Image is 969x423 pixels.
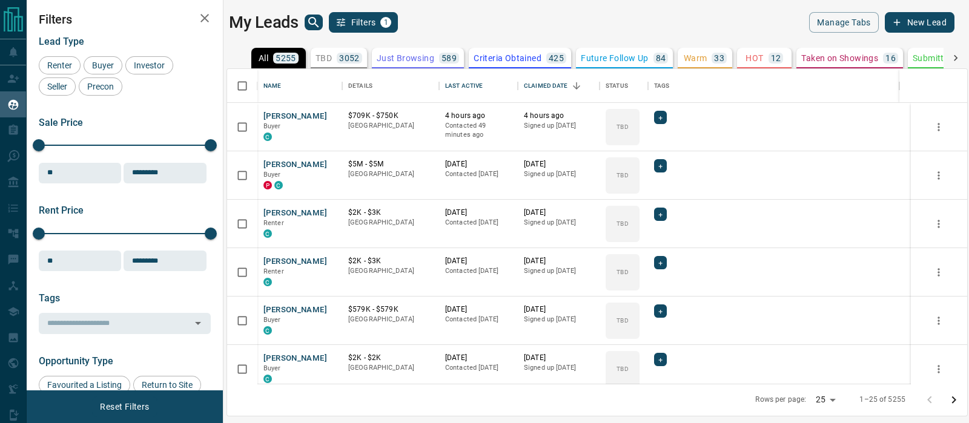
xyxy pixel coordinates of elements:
[39,36,84,47] span: Lead Type
[524,363,594,373] p: Signed up [DATE]
[600,69,648,103] div: Status
[524,218,594,228] p: Signed up [DATE]
[39,117,83,128] span: Sale Price
[263,375,272,383] div: condos.ca
[229,13,299,32] h1: My Leads
[259,54,268,62] p: All
[305,15,323,30] button: search button
[39,292,60,304] span: Tags
[524,121,594,131] p: Signed up [DATE]
[342,69,439,103] div: Details
[859,395,905,405] p: 1–25 of 5255
[263,364,281,372] span: Buyer
[274,181,283,189] div: condos.ca
[382,18,390,27] span: 1
[263,326,272,335] div: condos.ca
[445,169,512,179] p: Contacted [DATE]
[809,12,878,33] button: Manage Tabs
[617,267,628,277] p: TBD
[654,69,670,103] div: Tags
[43,61,76,70] span: Renter
[654,256,667,269] div: +
[263,267,284,275] span: Renter
[811,391,840,408] div: 25
[39,376,130,394] div: Favourited a Listing
[257,69,342,103] div: Name
[276,54,296,62] p: 5255
[263,219,284,227] span: Renter
[885,12,954,33] button: New Lead
[658,353,663,366] span: +
[263,133,272,141] div: condos.ca
[445,159,512,169] p: [DATE]
[348,304,433,315] p: $579K - $579K
[654,304,667,318] div: +
[83,82,118,91] span: Precon
[445,266,512,276] p: Contacted [DATE]
[348,159,433,169] p: $5M - $5M
[263,122,281,130] span: Buyer
[654,159,667,172] div: +
[617,364,628,373] p: TBD
[263,208,327,219] button: [PERSON_NAME]
[654,353,667,366] div: +
[348,256,433,266] p: $2K - $3K
[348,353,433,363] p: $2K - $2K
[658,257,663,269] span: +
[930,215,948,233] button: more
[88,61,118,70] span: Buyer
[445,256,512,266] p: [DATE]
[445,218,512,228] p: Contacted [DATE]
[263,229,272,238] div: condos.ca
[43,380,126,390] span: Favourited a Listing
[930,118,948,136] button: more
[656,54,666,62] p: 84
[445,304,512,315] p: [DATE]
[263,181,272,189] div: property.ca
[654,208,667,221] div: +
[617,171,628,180] p: TBD
[130,61,169,70] span: Investor
[445,315,512,324] p: Contacted [DATE]
[329,12,399,33] button: Filters1
[348,208,433,218] p: $2K - $3K
[930,263,948,281] button: more
[263,316,281,324] span: Buyer
[755,395,806,405] p: Rows per page:
[377,54,434,62] p: Just Browsing
[684,54,707,62] p: Warm
[524,111,594,121] p: 4 hours ago
[617,219,628,228] p: TBD
[39,355,113,367] span: Opportunity Type
[930,166,948,185] button: more
[524,159,594,169] p: [DATE]
[348,266,433,276] p: [GEOGRAPHIC_DATA]
[445,121,512,140] p: Contacted 49 minutes ago
[348,363,433,373] p: [GEOGRAPHIC_DATA]
[714,54,724,62] p: 33
[43,82,71,91] span: Seller
[133,376,201,394] div: Return to Site
[39,12,211,27] h2: Filters
[549,54,564,62] p: 425
[524,315,594,324] p: Signed up [DATE]
[746,54,763,62] p: HOT
[617,316,628,325] p: TBD
[348,218,433,228] p: [GEOGRAPHIC_DATA]
[771,54,781,62] p: 12
[348,169,433,179] p: [GEOGRAPHIC_DATA]
[439,69,518,103] div: Last Active
[137,380,197,390] span: Return to Site
[39,77,76,96] div: Seller
[263,353,327,364] button: [PERSON_NAME]
[39,205,84,216] span: Rent Price
[442,54,457,62] p: 589
[524,69,568,103] div: Claimed Date
[79,77,122,96] div: Precon
[339,54,360,62] p: 3052
[316,54,332,62] p: TBD
[524,208,594,218] p: [DATE]
[524,256,594,266] p: [DATE]
[568,77,585,94] button: Sort
[263,304,327,316] button: [PERSON_NAME]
